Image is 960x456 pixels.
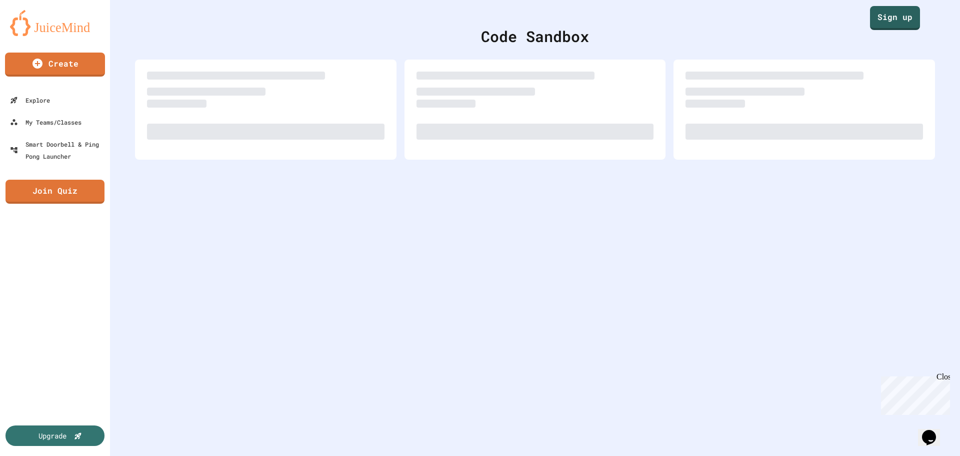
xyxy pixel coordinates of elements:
[5,180,104,204] a: Join Quiz
[877,372,950,415] iframe: chat widget
[870,6,920,30] a: Sign up
[10,94,50,106] div: Explore
[10,116,81,128] div: My Teams/Classes
[5,53,105,77] a: Create
[10,138,106,162] div: Smart Doorbell & Ping Pong Launcher
[38,430,66,441] div: Upgrade
[10,10,100,36] img: logo-orange.svg
[4,4,69,64] div: Chat with us now!Close
[918,416,950,446] iframe: chat widget
[135,25,935,48] div: Code Sandbox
